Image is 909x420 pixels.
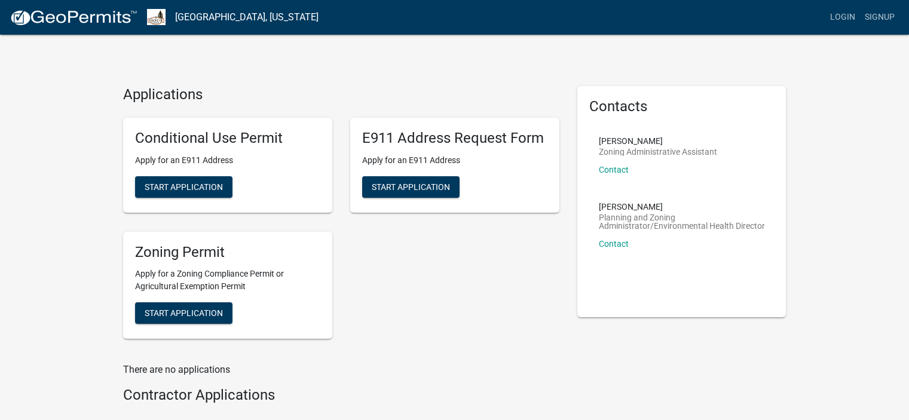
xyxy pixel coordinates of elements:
p: Planning and Zoning Administrator/Environmental Health Director [599,213,765,230]
h5: Conditional Use Permit [135,130,320,147]
p: Apply for an E911 Address [362,154,547,167]
a: [GEOGRAPHIC_DATA], [US_STATE] [175,7,319,27]
h4: Contractor Applications [123,387,559,404]
button: Start Application [362,176,460,198]
p: Apply for an E911 Address [135,154,320,167]
img: Sioux County, Iowa [147,9,166,25]
wm-workflow-list-section: Contractor Applications [123,387,559,409]
a: Contact [599,239,629,249]
a: Signup [860,6,899,29]
p: Apply for a Zoning Compliance Permit or Agricultural Exemption Permit [135,268,320,293]
h5: Zoning Permit [135,244,320,261]
a: Login [825,6,860,29]
span: Start Application [372,182,450,191]
p: [PERSON_NAME] [599,203,765,211]
p: There are no applications [123,363,559,377]
h4: Applications [123,86,559,103]
wm-workflow-list-section: Applications [123,86,559,348]
h5: E911 Address Request Form [362,130,547,147]
a: Contact [599,165,629,174]
p: [PERSON_NAME] [599,137,717,145]
span: Start Application [145,182,223,191]
button: Start Application [135,302,232,324]
h5: Contacts [589,98,775,115]
button: Start Application [135,176,232,198]
p: Zoning Administrative Assistant [599,148,717,156]
span: Start Application [145,308,223,318]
